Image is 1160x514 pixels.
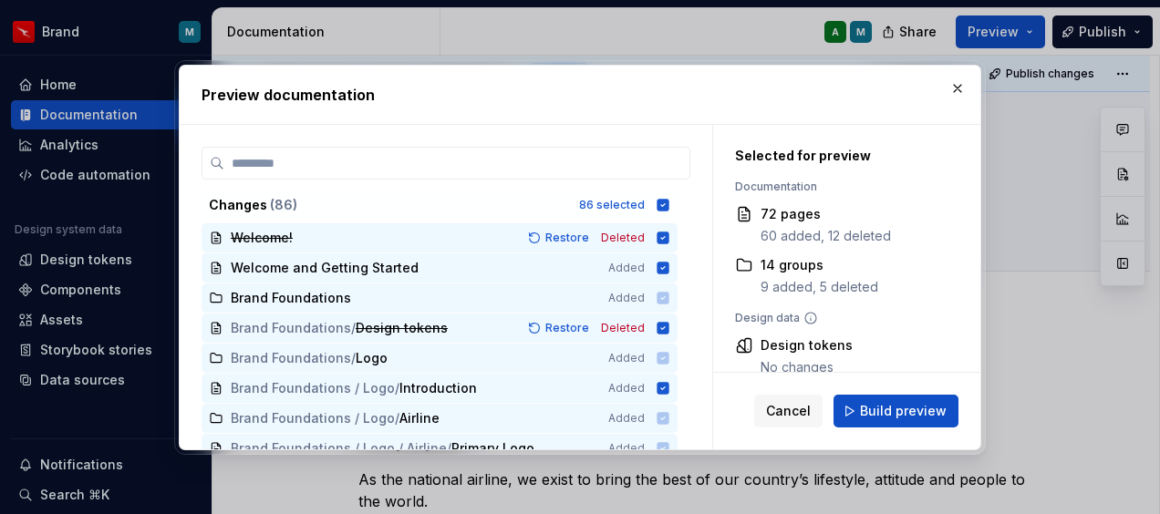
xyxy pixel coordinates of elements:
[231,259,419,277] span: Welcome and Getting Started
[231,319,351,337] span: Brand Foundations
[545,231,589,245] span: Restore
[766,402,811,420] span: Cancel
[608,261,645,275] span: Added
[834,395,958,427] button: Build preview
[202,84,958,106] h2: Preview documentation
[523,319,597,337] button: Restore
[399,379,477,397] span: Introduction
[761,336,853,355] div: Design tokens
[735,311,937,325] div: Design data
[395,379,399,397] span: /
[270,197,297,212] span: ( 86 )
[579,198,645,212] div: 86 selected
[735,180,937,194] div: Documentation
[351,319,356,337] span: /
[601,231,645,245] span: Deleted
[231,229,293,247] span: Welcome!
[761,256,878,274] div: 14 groups
[735,147,937,165] div: Selected for preview
[761,358,853,376] div: No changes
[601,321,645,335] span: Deleted
[754,395,823,427] button: Cancel
[608,381,645,396] span: Added
[761,205,891,223] div: 72 pages
[231,379,395,397] span: Brand Foundations / Logo
[523,229,597,247] button: Restore
[860,402,947,420] span: Build preview
[761,278,878,296] div: 9 added, 5 deleted
[761,227,891,245] div: 60 added, 12 deleted
[209,196,568,214] div: Changes
[356,319,448,337] span: Design tokens
[545,321,589,335] span: Restore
